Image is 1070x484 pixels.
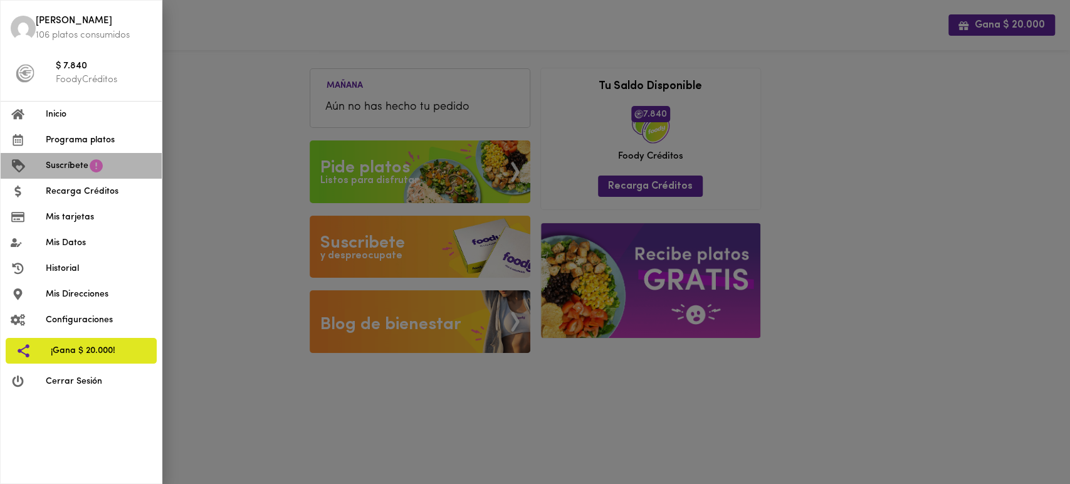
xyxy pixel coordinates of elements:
[56,60,152,74] span: $ 7.840
[36,14,152,29] span: [PERSON_NAME]
[36,29,152,42] p: 106 platos consumidos
[46,134,152,147] span: Programa platos
[46,211,152,224] span: Mis tarjetas
[46,375,152,388] span: Cerrar Sesión
[997,411,1057,471] iframe: Messagebird Livechat Widget
[46,185,152,198] span: Recarga Créditos
[16,64,34,83] img: foody-creditos-black.png
[46,262,152,275] span: Historial
[46,313,152,327] span: Configuraciones
[46,108,152,121] span: Inicio
[46,288,152,301] span: Mis Direcciones
[51,344,147,357] span: ¡Gana $ 20.000!
[56,73,152,87] p: FoodyCréditos
[46,159,88,172] span: Suscríbete
[46,236,152,250] span: Mis Datos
